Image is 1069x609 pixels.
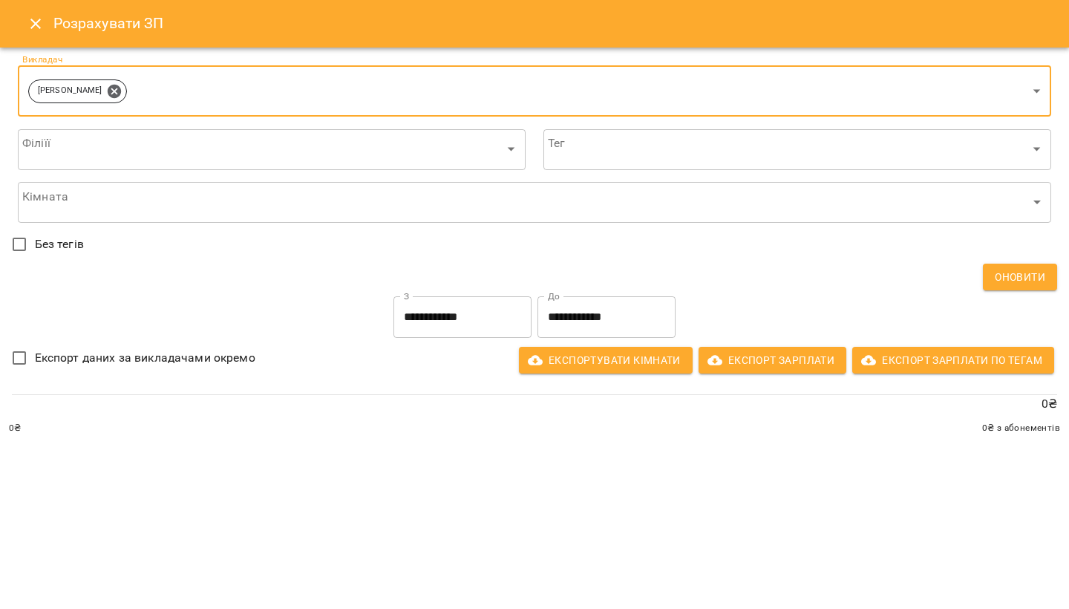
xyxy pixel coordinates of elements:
span: Експорт Зарплати [710,351,834,369]
span: Експорт даних за викладачами окремо [35,349,255,367]
div: ​ [543,128,1051,170]
button: Експорт Зарплати по тегам [852,347,1054,374]
span: 0 ₴ [9,421,22,436]
span: Оновити [995,268,1045,286]
div: [PERSON_NAME] [28,79,127,103]
button: Експорт Зарплати [699,347,846,374]
span: Без тегів [35,235,84,253]
div: ​ [18,128,526,170]
div: [PERSON_NAME] [18,65,1051,117]
div: ​ [18,182,1051,224]
button: Експортувати кімнати [519,347,693,374]
p: 0 ₴ [12,395,1057,413]
h6: Розрахувати ЗП [53,12,1051,35]
span: Експорт Зарплати по тегам [864,351,1042,369]
button: Close [18,6,53,42]
button: Оновити [983,264,1057,290]
span: 0 ₴ з абонементів [982,421,1060,436]
span: Експортувати кімнати [531,351,681,369]
p: [PERSON_NAME] [38,85,102,97]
